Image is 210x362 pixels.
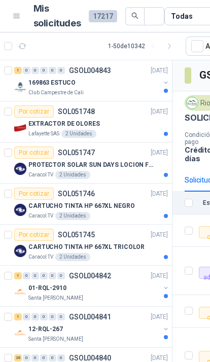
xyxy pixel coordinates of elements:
[28,201,135,211] p: CARTUCHO TINTA HP 667XL NEGRO
[28,324,63,334] p: 12-RQL-267
[151,189,168,199] p: [DATE]
[28,212,53,220] p: Caracol TV
[69,354,111,361] p: GSOL004840
[28,171,53,179] p: Caracol TV
[28,119,100,129] p: EXTRACTOR DE OLORES
[28,335,83,343] p: Santa [PERSON_NAME]
[14,122,26,134] img: Company Logo
[49,354,56,361] div: 0
[28,78,75,88] p: 169863 ESTUCO
[28,294,83,302] p: Santa [PERSON_NAME]
[49,313,56,320] div: 0
[31,313,39,320] div: 0
[31,272,39,279] div: 0
[131,12,138,19] span: search
[14,245,26,257] img: Company Logo
[89,10,117,22] span: 17217
[55,171,90,179] div: 2 Unidades
[14,81,26,93] img: Company Logo
[31,67,39,74] div: 0
[28,160,155,170] p: PROTECTOR SOLAR SUN DAYS LOCION FPS 50 CAJA X 24 UN
[58,231,95,238] p: SOL051745
[14,270,170,302] a: 1 0 0 0 0 0 GSOL004842[DATE] Company Logo01-RQL-2910Santa [PERSON_NAME]
[55,212,90,220] div: 2 Unidades
[151,271,168,281] p: [DATE]
[14,64,170,97] a: 1 0 0 0 0 0 GSOL004843[DATE] Company Logo169863 ESTUCOClub Campestre de Cali
[23,313,30,320] div: 0
[31,354,39,361] div: 0
[57,354,65,361] div: 0
[23,67,30,74] div: 0
[151,312,168,322] p: [DATE]
[40,354,48,361] div: 0
[171,11,192,22] div: Todas
[151,148,168,158] p: [DATE]
[14,327,26,339] img: Company Logo
[14,272,22,279] div: 1
[151,230,168,240] p: [DATE]
[57,67,65,74] div: 0
[187,97,198,108] img: Company Logo
[14,147,54,159] div: Por cotizar
[108,38,178,54] div: 1 - 50 de 10342
[14,188,54,200] div: Por cotizar
[49,67,56,74] div: 0
[58,190,95,197] p: SOL051746
[14,286,26,298] img: Company Logo
[14,105,54,118] div: Por cotizar
[151,66,168,76] p: [DATE]
[69,313,111,320] p: GSOL004841
[40,67,48,74] div: 0
[14,229,54,241] div: Por cotizar
[14,354,22,361] div: 26
[14,67,22,74] div: 1
[40,313,48,320] div: 0
[151,107,168,117] p: [DATE]
[14,204,26,216] img: Company Logo
[49,272,56,279] div: 0
[14,163,26,175] img: Company Logo
[14,311,170,343] a: 1 0 0 0 0 0 GSOL004841[DATE] Company Logo12-RQL-267Santa [PERSON_NAME]
[61,130,96,138] div: 2 Unidades
[23,272,30,279] div: 0
[28,89,84,97] p: Club Campestre de Cali
[33,2,81,31] h1: Mis solicitudes
[55,253,90,261] div: 2 Unidades
[69,67,111,74] p: GSOL004843
[28,242,145,252] p: CARTUCHO TINTA HP 667XL TRICOLOR
[58,149,95,156] p: SOL051747
[23,354,30,361] div: 0
[57,313,65,320] div: 0
[58,108,95,115] p: SOL051748
[28,283,66,293] p: 01-RQL-2910
[40,272,48,279] div: 0
[28,253,53,261] p: Caracol TV
[57,272,65,279] div: 0
[28,130,59,138] p: Lafayette SAS
[69,272,111,279] p: GSOL004842
[14,313,22,320] div: 1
